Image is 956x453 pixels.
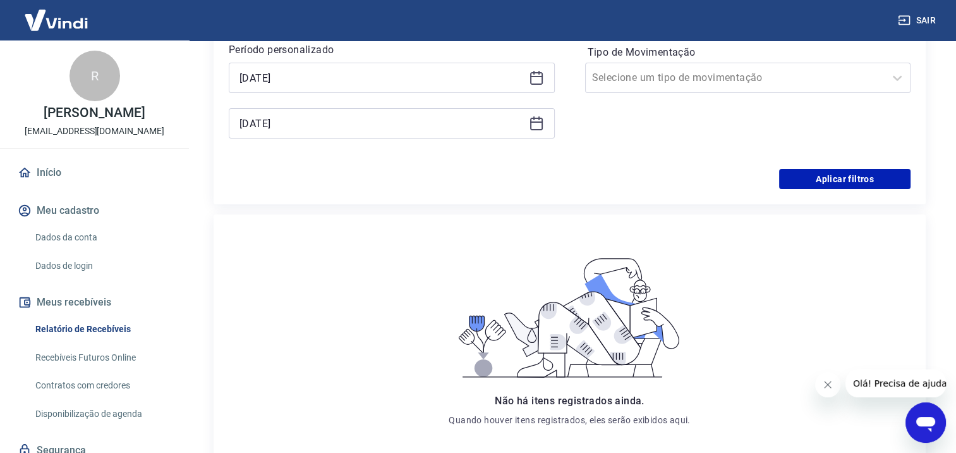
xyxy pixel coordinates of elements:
[588,45,909,60] label: Tipo de Movimentação
[30,225,174,251] a: Dados da conta
[495,395,644,407] span: Não há itens registrados ainda.
[815,372,840,397] iframe: Fechar mensagem
[30,373,174,399] a: Contratos com credores
[30,316,174,342] a: Relatório de Recebíveis
[239,68,524,87] input: Data inicial
[44,106,145,120] p: [PERSON_NAME]
[15,1,97,39] img: Vindi
[845,369,946,397] iframe: Mensagem da empresa
[905,402,946,443] iframe: Botão para abrir a janela de mensagens
[239,114,524,133] input: Data final
[779,169,911,189] button: Aplicar filtros
[30,401,174,427] a: Disponibilização de agenda
[895,9,941,32] button: Sair
[30,253,174,279] a: Dados de login
[8,9,106,19] span: Olá! Precisa de ajuda?
[15,159,174,187] a: Início
[15,289,174,316] button: Meus recebíveis
[25,125,164,138] p: [EMAIL_ADDRESS][DOMAIN_NAME]
[15,197,174,225] button: Meu cadastro
[449,414,690,426] p: Quando houver itens registrados, eles serão exibidos aqui.
[30,345,174,371] a: Recebíveis Futuros Online
[70,51,120,101] div: R
[229,42,555,58] p: Período personalizado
